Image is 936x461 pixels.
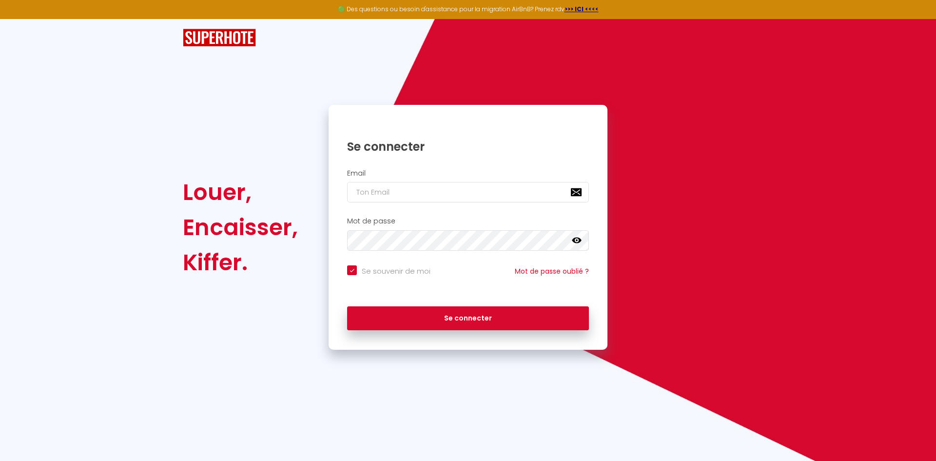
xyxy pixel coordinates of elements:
[347,182,589,202] input: Ton Email
[183,245,298,280] div: Kiffer.
[183,175,298,210] div: Louer,
[347,139,589,154] h1: Se connecter
[347,217,589,225] h2: Mot de passe
[183,29,256,47] img: SuperHote logo
[347,169,589,178] h2: Email
[183,210,298,245] div: Encaisser,
[515,266,589,276] a: Mot de passe oublié ?
[347,306,589,331] button: Se connecter
[565,5,599,13] a: >>> ICI <<<<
